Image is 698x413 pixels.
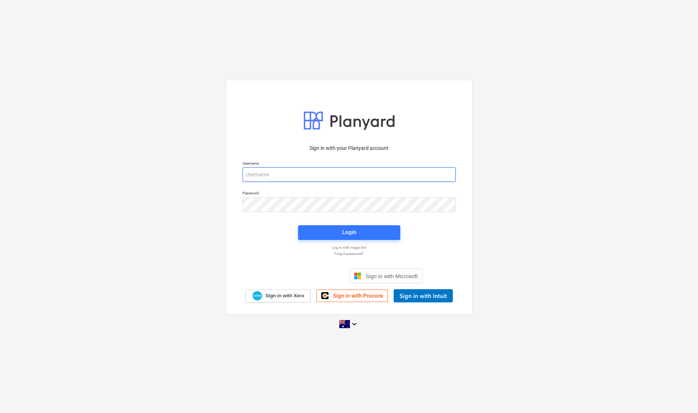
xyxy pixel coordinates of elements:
[243,167,456,182] input: Username
[253,291,262,301] img: Xero logo
[239,245,459,250] a: Log in with magic link
[342,227,356,237] div: Login
[243,161,456,167] p: Username
[239,251,459,256] a: Forgot password?
[366,273,418,279] span: Sign in with Microsoft
[333,292,383,299] span: Sign in with Procore
[354,272,361,280] img: Microsoft logo
[298,225,400,240] button: Login
[350,320,359,328] i: keyboard_arrow_down
[243,191,456,197] p: Password
[316,290,388,302] a: Sign in with Procore
[243,144,456,152] p: Sign in with your Planyard account
[272,268,347,284] iframe: Sign in with Google Button
[245,290,311,302] a: Sign in with Xero
[265,292,304,299] span: Sign in with Xero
